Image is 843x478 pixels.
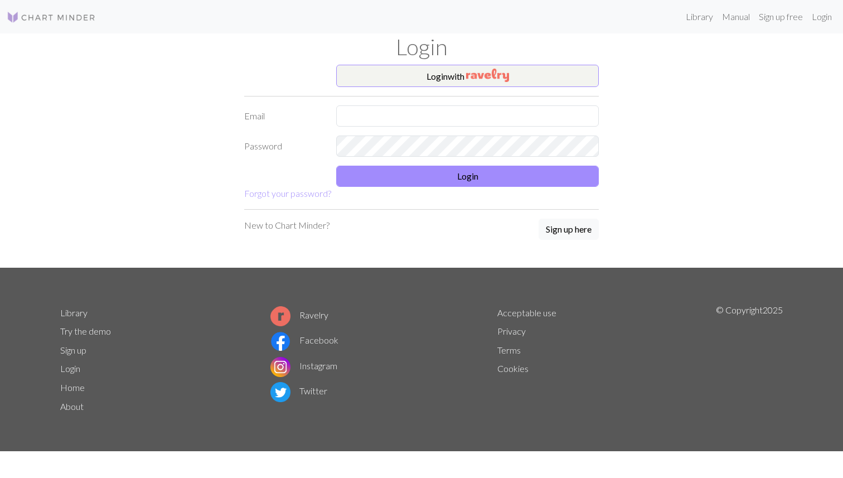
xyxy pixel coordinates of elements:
[807,6,836,28] a: Login
[270,382,290,402] img: Twitter logo
[270,310,328,320] a: Ravelry
[60,307,88,318] a: Library
[336,166,599,187] button: Login
[681,6,718,28] a: Library
[270,385,327,396] a: Twitter
[497,363,529,374] a: Cookies
[238,136,330,157] label: Password
[497,307,556,318] a: Acceptable use
[244,188,331,199] a: Forgot your password?
[497,345,521,355] a: Terms
[497,326,526,336] a: Privacy
[60,382,85,393] a: Home
[270,331,290,351] img: Facebook logo
[60,326,111,336] a: Try the demo
[54,33,789,60] h1: Login
[60,363,80,374] a: Login
[60,345,86,355] a: Sign up
[466,69,509,82] img: Ravelry
[336,65,599,87] button: Loginwith
[244,219,330,232] p: New to Chart Minder?
[718,6,754,28] a: Manual
[539,219,599,241] a: Sign up here
[754,6,807,28] a: Sign up free
[7,11,96,24] img: Logo
[270,357,290,377] img: Instagram logo
[60,401,84,412] a: About
[270,360,337,371] a: Instagram
[238,105,330,127] label: Email
[270,306,290,326] img: Ravelry logo
[716,303,783,416] p: © Copyright 2025
[270,335,338,345] a: Facebook
[539,219,599,240] button: Sign up here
